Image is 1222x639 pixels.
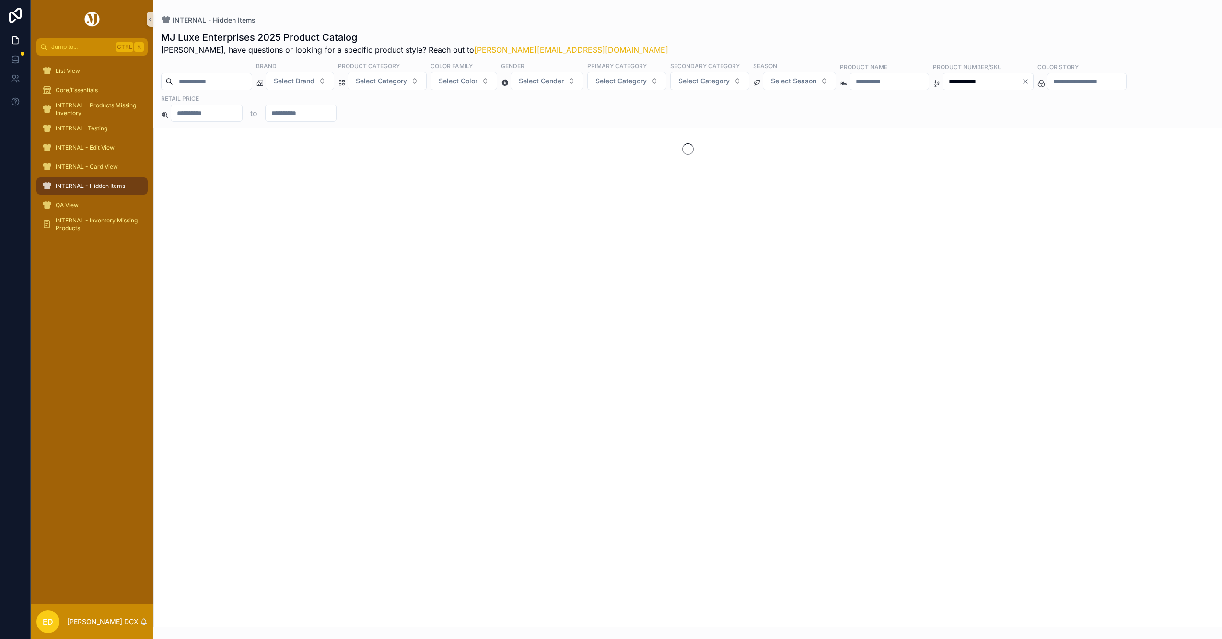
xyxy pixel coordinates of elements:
[31,56,153,245] div: scrollable content
[36,62,148,80] a: List View
[431,72,497,90] button: Select Button
[56,67,80,75] span: List View
[338,61,400,70] label: Product Category
[670,72,749,90] button: Select Button
[56,163,118,171] span: INTERNAL - Card View
[36,101,148,118] a: INTERNAL - Products Missing Inventory
[501,61,524,70] label: Gender
[173,15,256,25] span: INTERNAL - Hidden Items
[36,120,148,137] a: INTERNAL -Testing
[56,102,138,117] span: INTERNAL - Products Missing Inventory
[763,72,836,90] button: Select Button
[43,616,53,627] span: ED
[595,76,647,86] span: Select Category
[161,15,256,25] a: INTERNAL - Hidden Items
[161,44,668,56] span: [PERSON_NAME], have questions or looking for a specific product style? Reach out to
[1022,78,1033,85] button: Clear
[587,61,647,70] label: Primary Category
[840,62,887,71] label: Product Name
[135,43,143,51] span: K
[36,38,148,56] button: Jump to...CtrlK
[933,62,1002,71] label: Product Number/SKU
[36,197,148,214] a: QA View
[250,107,257,119] p: to
[83,12,101,27] img: App logo
[56,201,79,209] span: QA View
[1037,62,1079,71] label: Color Story
[36,177,148,195] a: INTERNAL - Hidden Items
[587,72,666,90] button: Select Button
[256,61,277,70] label: Brand
[474,45,668,55] a: [PERSON_NAME][EMAIL_ADDRESS][DOMAIN_NAME]
[519,76,564,86] span: Select Gender
[67,617,139,627] p: [PERSON_NAME] DCX
[348,72,427,90] button: Select Button
[274,76,314,86] span: Select Brand
[116,42,133,52] span: Ctrl
[439,76,477,86] span: Select Color
[771,76,816,86] span: Select Season
[678,76,730,86] span: Select Category
[753,61,777,70] label: Season
[56,217,138,232] span: INTERNAL - Inventory Missing Products
[56,144,115,151] span: INTERNAL - Edit View
[51,43,112,51] span: Jump to...
[56,125,107,132] span: INTERNAL -Testing
[36,81,148,99] a: Core/Essentials
[36,216,148,233] a: INTERNAL - Inventory Missing Products
[56,182,125,190] span: INTERNAL - Hidden Items
[356,76,407,86] span: Select Category
[161,94,199,103] label: Retail Price
[431,61,473,70] label: Color Family
[511,72,583,90] button: Select Button
[56,86,98,94] span: Core/Essentials
[266,72,334,90] button: Select Button
[36,139,148,156] a: INTERNAL - Edit View
[36,158,148,175] a: INTERNAL - Card View
[161,31,668,44] h1: MJ Luxe Enterprises 2025 Product Catalog
[670,61,740,70] label: Secondary Category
